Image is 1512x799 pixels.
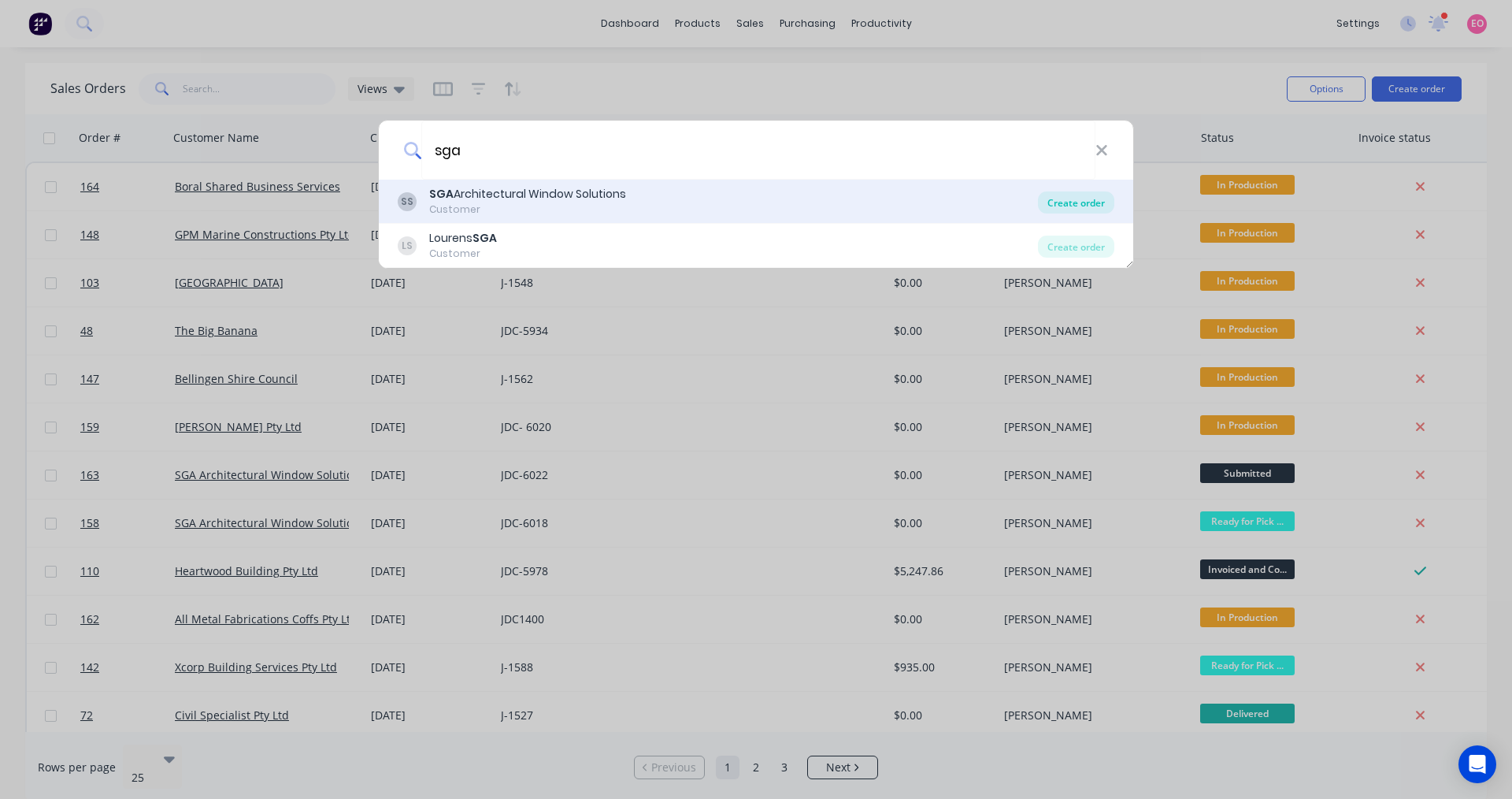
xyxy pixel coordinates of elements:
div: Architectural Window Solutions [429,186,626,203]
div: Customer [429,247,497,261]
div: SS [398,192,417,211]
div: Customer [429,203,626,217]
b: SGA [472,230,497,246]
div: LS [398,236,417,255]
div: Create order [1038,191,1114,214]
b: SGA [429,186,454,202]
div: Create order [1038,236,1114,258]
div: Lourens [429,230,497,247]
input: Enter a customer name to create a new order... [421,121,1095,180]
div: Open Intercom Messenger [1458,745,1496,783]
